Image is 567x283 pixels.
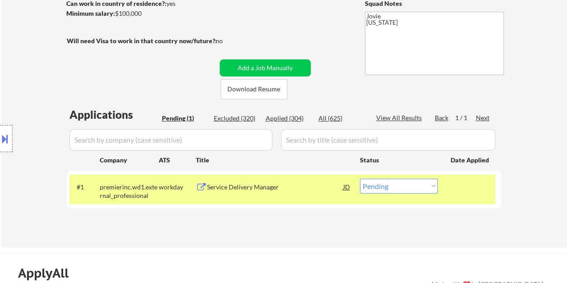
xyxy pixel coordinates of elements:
[451,156,490,165] div: Date Applied
[196,156,351,165] div: Title
[342,179,351,195] div: JD
[476,113,490,122] div: Next
[18,265,79,281] div: ApplyAll
[66,9,217,18] div: $100,000
[216,36,241,45] div: no
[207,183,343,192] div: Service Delivery Manager
[455,113,476,122] div: 1 / 1
[281,129,495,151] input: Search by title (case sensitive)
[66,9,115,17] strong: Minimum salary:
[376,113,424,122] div: View All Results
[69,129,272,151] input: Search by company (case sensitive)
[266,114,311,123] div: Applied (304)
[318,114,364,123] div: All (625)
[67,37,217,45] strong: Will need Visa to work in that country now/future?:
[360,152,438,168] div: Status
[214,114,259,123] div: Excluded (320)
[220,59,311,76] button: Add a Job Manually
[159,183,196,192] div: workday
[221,79,287,99] button: Download Resume
[159,156,196,165] div: ATS
[162,114,207,123] div: Pending (1)
[435,113,449,122] div: Back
